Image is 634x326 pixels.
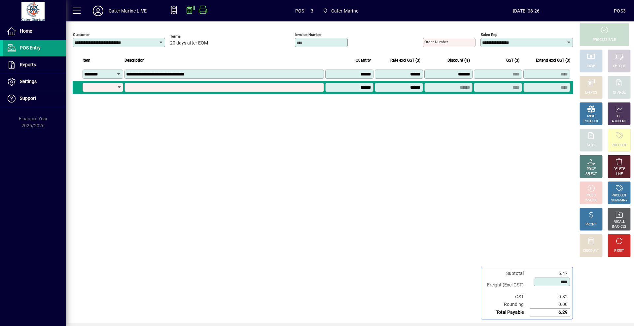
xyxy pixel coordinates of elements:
[484,270,530,277] td: Subtotal
[583,249,599,253] div: DISCOUNT
[484,301,530,309] td: Rounding
[530,293,570,301] td: 0.82
[3,57,66,73] a: Reports
[530,309,570,316] td: 6.29
[424,40,448,44] mat-label: Order number
[109,6,147,16] div: Cater Marine LIVE
[614,167,625,172] div: DELETE
[124,57,145,64] span: Description
[616,172,622,177] div: LINE
[83,57,90,64] span: Item
[481,32,497,37] mat-label: Sales rep
[587,114,595,119] div: MISC
[295,6,304,16] span: POS
[311,6,313,16] span: 3
[612,143,626,148] div: PRODUCT
[585,90,597,95] div: EFTPOS
[583,119,598,124] div: PRODUCT
[170,34,210,39] span: Terms
[585,198,597,203] div: INVOICE
[20,96,36,101] span: Support
[3,74,66,90] a: Settings
[530,270,570,277] td: 5.47
[585,172,597,177] div: SELECT
[356,57,371,64] span: Quantity
[614,220,625,224] div: RECALL
[612,119,627,124] div: ACCOUNT
[439,6,614,16] span: [DATE] 08:26
[20,79,37,84] span: Settings
[614,249,624,253] div: RESET
[295,32,322,37] mat-label: Invoice number
[20,28,32,34] span: Home
[613,90,626,95] div: CHARGE
[536,57,570,64] span: Extend excl GST ($)
[484,277,530,293] td: Freight (Excl GST)
[320,5,361,17] span: Cater Marine
[20,45,41,50] span: POS Entry
[611,198,627,203] div: SUMMARY
[88,5,109,17] button: Profile
[170,41,208,46] span: 20 days after EOM
[20,62,36,67] span: Reports
[484,309,530,316] td: Total Payable
[447,57,470,64] span: Discount (%)
[331,6,358,16] span: Cater Marine
[587,167,596,172] div: PRICE
[506,57,519,64] span: GST ($)
[3,23,66,40] a: Home
[3,90,66,107] a: Support
[530,301,570,309] td: 0.00
[612,193,626,198] div: PRODUCT
[73,32,90,37] mat-label: Customer
[593,38,616,43] div: PROCESS SALE
[613,64,625,69] div: CHEQUE
[587,143,595,148] div: NOTE
[587,64,595,69] div: CASH
[484,293,530,301] td: GST
[617,114,621,119] div: GL
[585,222,597,227] div: PROFIT
[614,6,626,16] div: POS3
[587,193,595,198] div: HOLD
[390,57,420,64] span: Rate excl GST ($)
[612,224,626,229] div: INVOICES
